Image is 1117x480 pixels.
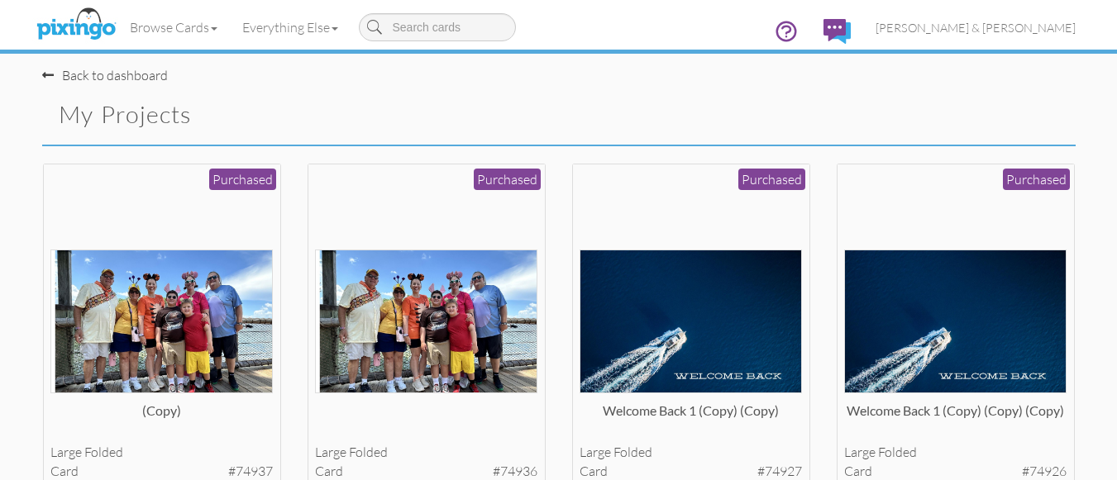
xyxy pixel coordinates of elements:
[863,7,1088,49] a: [PERSON_NAME] & [PERSON_NAME]
[50,250,273,392] img: 135596-1-1757537945052-c92a2faffacb7ba9-qa.jpg
[59,102,530,128] h2: My Projects
[42,67,168,83] a: Back to dashboard
[823,19,851,44] img: comments.svg
[315,250,537,392] img: 135595-1-1757537579027-d9d69773056bc019-qa.jpg
[878,444,917,460] span: folded
[738,169,805,191] div: Purchased
[613,444,652,460] span: folded
[50,402,273,435] div: (copy)
[50,444,82,460] span: large
[32,4,120,45] img: pixingo logo
[844,444,876,460] span: large
[580,250,802,392] img: 135563-1-1757459617524-ef97a068710af799-qa.jpg
[230,7,351,48] a: Everything Else
[359,13,516,41] input: Search cards
[1003,169,1070,191] div: Purchased
[876,21,1076,35] span: [PERSON_NAME] & [PERSON_NAME]
[844,250,1067,392] img: 135562-1-1757458936580-c79d38f8a1285c3b-qa.jpg
[474,169,541,191] div: Purchased
[349,444,388,460] span: folded
[209,169,276,191] div: Purchased
[315,444,346,460] span: large
[580,444,611,460] span: large
[844,402,1067,435] div: welcome back 1 (copy) (copy) (copy)
[117,7,230,48] a: Browse Cards
[84,444,123,460] span: folded
[580,402,802,435] div: welcome back 1 (copy) (copy)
